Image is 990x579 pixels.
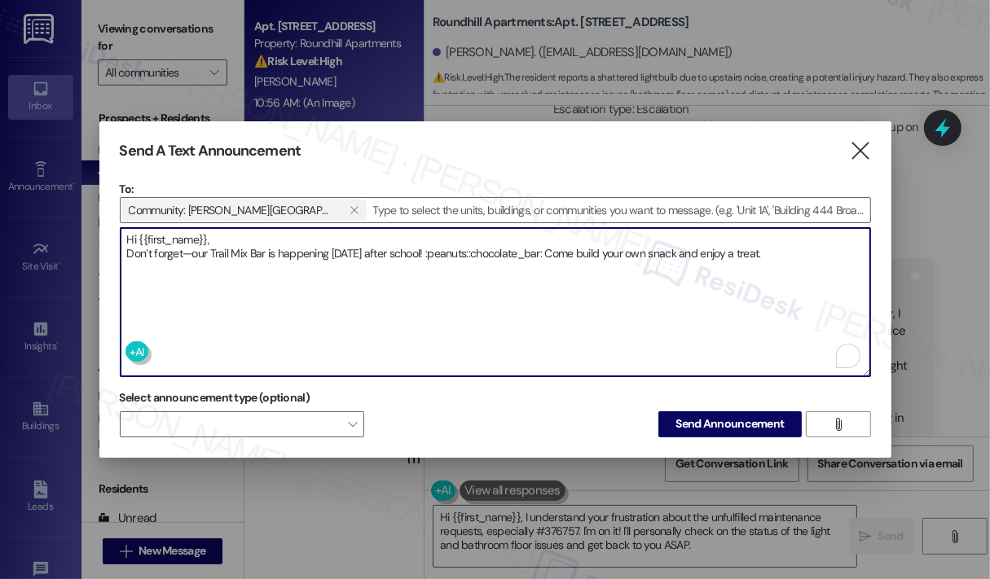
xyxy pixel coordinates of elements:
[658,411,801,437] button: Send Announcement
[675,415,784,432] span: Send Announcement
[849,143,871,160] i: 
[129,200,336,221] span: Community: Preston Lake Apartments
[120,142,301,160] h3: Send A Text Announcement
[342,200,367,221] button: Community: Preston Lake Apartments
[368,198,870,222] input: Type to select the units, buildings, or communities you want to message. (e.g. 'Unit 1A', 'Buildi...
[121,228,870,376] textarea: To enrich screen reader interactions, please activate Accessibility in Grammarly extension settings
[120,181,871,197] p: To:
[350,204,359,217] i: 
[120,227,871,377] div: To enrich screen reader interactions, please activate Accessibility in Grammarly extension settings
[832,418,844,431] i: 
[120,385,310,410] label: Select announcement type (optional)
